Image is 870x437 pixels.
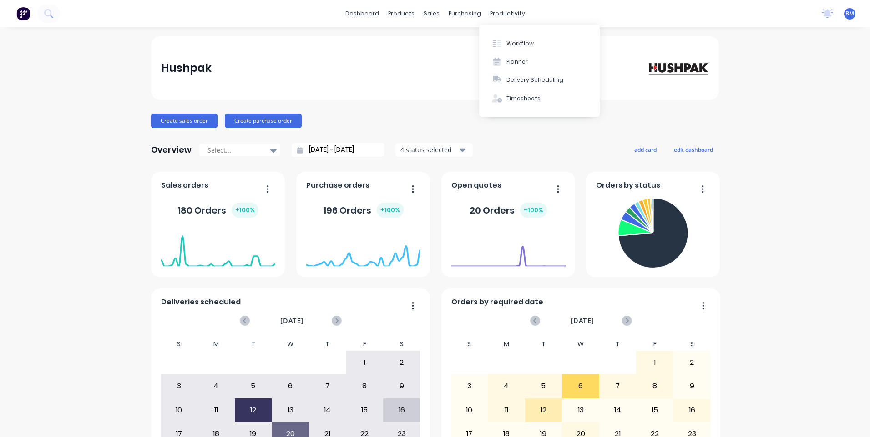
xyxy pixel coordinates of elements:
div: T [235,338,272,351]
button: Workflow [479,34,600,52]
div: sales [419,7,444,20]
div: S [451,338,488,351]
div: W [272,338,309,351]
div: T [599,338,637,351]
div: T [309,338,346,351]
div: Planner [506,58,528,66]
div: 196 Orders [323,203,404,218]
div: Hushpak [161,59,212,77]
div: + 100 % [520,203,547,218]
div: 6 [562,375,599,397]
div: 20 Orders [470,203,547,218]
div: S [383,338,420,351]
div: 3 [451,375,488,397]
div: 8 [637,375,673,397]
button: Create purchase order [225,114,302,128]
div: 11 [488,399,525,422]
div: S [673,338,711,351]
span: Purchase orders [306,180,369,191]
div: purchasing [444,7,486,20]
span: BM [845,10,854,18]
span: Deliveries scheduled [161,297,241,308]
div: 4 status selected [400,145,458,154]
span: [DATE] [280,316,304,326]
div: 6 [272,375,309,397]
div: Timesheets [506,94,541,103]
img: Factory [16,7,30,20]
button: Timesheets [479,89,600,108]
div: 13 [562,399,599,422]
div: 13 [272,399,309,422]
button: add card [628,144,663,155]
button: Create sales order [151,114,217,128]
div: 14 [309,399,346,422]
div: M [488,338,525,351]
div: T [525,338,562,351]
div: 14 [600,399,636,422]
div: 12 [526,399,562,422]
div: 1 [346,351,383,374]
div: 15 [346,399,383,422]
div: Delivery Scheduling [506,76,563,84]
button: Delivery Scheduling [479,71,600,89]
div: 11 [198,399,234,422]
button: edit dashboard [668,144,719,155]
div: 8 [346,375,383,397]
div: F [636,338,673,351]
div: Overview [151,141,192,159]
span: Open quotes [451,180,501,191]
div: 2 [384,351,420,374]
div: 2 [674,351,710,374]
span: [DATE] [571,316,594,326]
div: W [562,338,599,351]
button: Planner [479,53,600,71]
div: 7 [309,375,346,397]
div: 9 [674,375,710,397]
div: 7 [600,375,636,397]
div: 12 [235,399,272,422]
div: F [346,338,383,351]
span: Sales orders [161,180,208,191]
div: Workflow [506,40,534,48]
div: 16 [384,399,420,422]
div: 9 [384,375,420,397]
div: 5 [235,375,272,397]
div: 16 [674,399,710,422]
div: S [161,338,198,351]
button: 4 status selected [395,143,473,157]
span: Orders by status [596,180,660,191]
div: + 100 % [377,203,404,218]
div: 5 [526,375,562,397]
div: + 100 % [232,203,258,218]
div: 1 [637,351,673,374]
div: products [384,7,419,20]
div: productivity [486,7,530,20]
div: 10 [161,399,197,422]
img: Hushpak [645,60,709,76]
div: 4 [488,375,525,397]
div: 4 [198,375,234,397]
div: 15 [637,399,673,422]
div: 180 Orders [177,203,258,218]
div: 3 [161,375,197,397]
a: dashboard [341,7,384,20]
div: 10 [451,399,488,422]
div: M [197,338,235,351]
